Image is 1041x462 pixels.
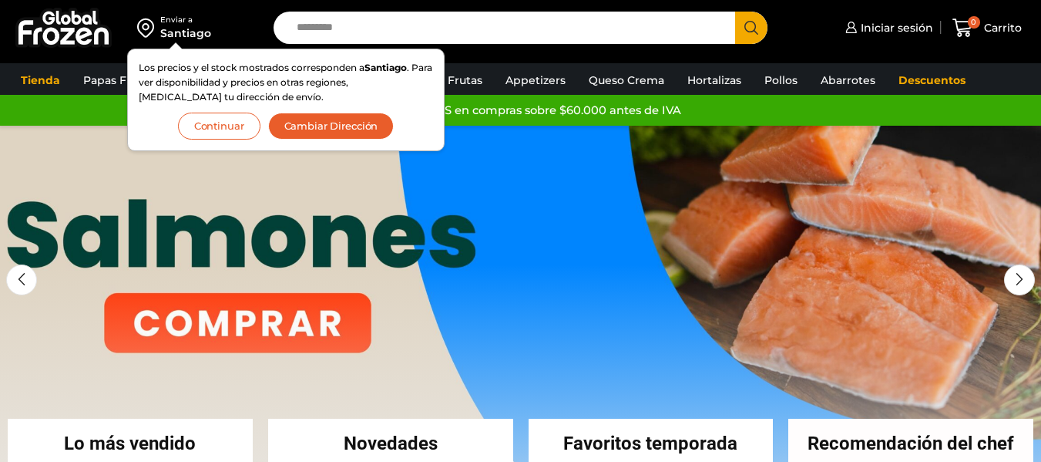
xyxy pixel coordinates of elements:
[891,66,973,95] a: Descuentos
[968,16,980,29] span: 0
[8,434,253,453] h2: Lo más vendido
[498,66,573,95] a: Appetizers
[137,15,160,41] img: address-field-icon.svg
[13,66,68,95] a: Tienda
[949,10,1026,46] a: 0 Carrito
[268,434,513,453] h2: Novedades
[76,66,158,95] a: Papas Fritas
[160,15,211,25] div: Enviar a
[1004,265,1035,295] div: Next slide
[757,66,805,95] a: Pollos
[139,60,433,105] p: Los precios y el stock mostrados corresponden a . Para ver disponibilidad y precios en otras regi...
[364,62,407,73] strong: Santiago
[857,20,933,35] span: Iniciar sesión
[735,12,767,44] button: Search button
[6,265,37,295] div: Previous slide
[788,434,1033,453] h2: Recomendación del chef
[813,66,883,95] a: Abarrotes
[980,20,1022,35] span: Carrito
[178,113,260,140] button: Continuar
[581,66,672,95] a: Queso Crema
[680,66,749,95] a: Hortalizas
[529,434,774,453] h2: Favoritos temporada
[841,12,933,43] a: Iniciar sesión
[268,113,395,140] button: Cambiar Dirección
[160,25,211,41] div: Santiago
